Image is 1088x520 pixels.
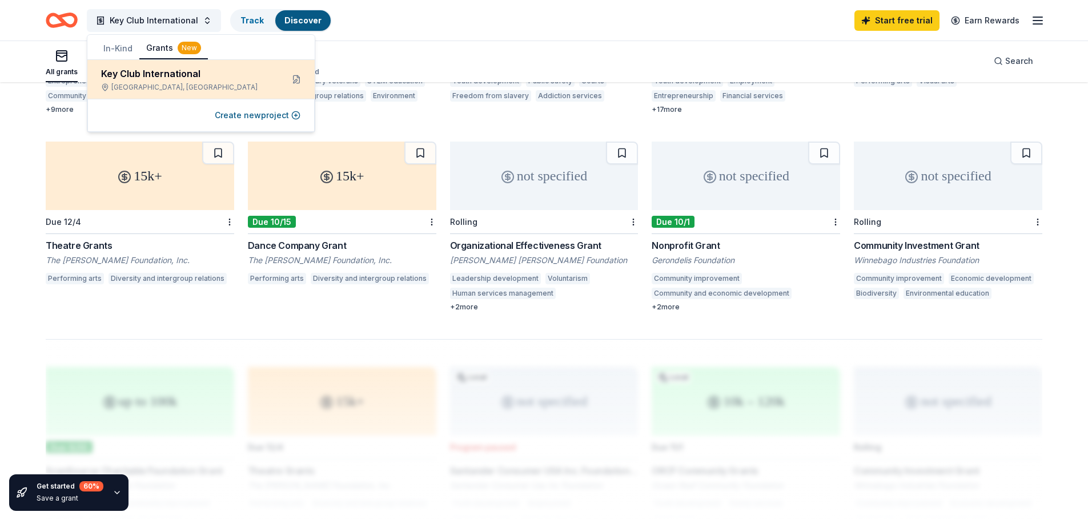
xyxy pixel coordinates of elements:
[46,105,234,114] div: + 9 more
[450,255,639,266] div: [PERSON_NAME] [PERSON_NAME] Foundation
[139,38,208,59] button: Grants
[450,217,477,227] div: Rolling
[944,10,1026,31] a: Earn Rewards
[450,273,541,284] div: Leadership development
[46,90,186,102] div: Community and economic development
[652,255,840,266] div: Gerondelis Foundation
[652,142,840,312] a: not specifiedDue 10/1Nonprofit GrantGerondelis FoundationCommunity improvementCommunity and econo...
[248,239,436,252] div: Dance Company Grant
[248,142,436,210] div: 15k+
[450,303,639,312] div: + 2 more
[450,90,531,102] div: Freedom from slavery
[854,239,1042,252] div: Community Investment Grant
[450,142,639,210] div: not specified
[652,90,716,102] div: Entrepreneurship
[230,9,332,32] button: TrackDiscover
[97,38,139,59] button: In-Kind
[101,67,274,80] div: Key Club International
[79,481,103,491] div: 60 %
[720,90,785,102] div: Financial services
[46,273,104,284] div: Performing arts
[248,255,436,266] div: The [PERSON_NAME] Foundation, Inc.
[545,273,590,284] div: Voluntarism
[450,239,639,252] div: Organizational Effectiveness Grant
[46,45,78,82] button: All grants
[652,142,840,210] div: not specified
[652,105,840,114] div: + 17 more
[46,67,78,76] div: All grants
[37,494,103,503] div: Save a grant
[46,142,234,210] div: 15k+
[101,83,274,92] div: [GEOGRAPHIC_DATA], [GEOGRAPHIC_DATA]
[854,142,1042,303] a: not specifiedRollingCommunity Investment GrantWinnebago Industries FoundationCommunity improvemen...
[854,10,940,31] a: Start free trial
[652,239,840,252] div: Nonprofit Grant
[854,217,881,227] div: Rolling
[46,239,234,252] div: Theatre Grants
[652,273,742,284] div: Community improvement
[450,142,639,312] a: not specifiedRollingOrganizational Effectiveness Grant[PERSON_NAME] [PERSON_NAME] FoundationLeade...
[46,142,234,288] a: 15k+Due 12/4Theatre GrantsThe [PERSON_NAME] Foundation, Inc.Performing artsDiversity and intergro...
[87,9,221,32] button: Key Club International
[311,273,429,284] div: Diversity and intergroup relations
[215,108,300,122] button: Create newproject
[536,90,604,102] div: Addiction services
[37,481,103,491] div: Get started
[284,15,322,25] a: Discover
[450,288,556,299] div: Human services management
[949,273,1034,284] div: Economic development
[46,255,234,266] div: The [PERSON_NAME] Foundation, Inc.
[652,303,840,312] div: + 2 more
[248,142,436,288] a: 15k+Due 10/15Dance Company GrantThe [PERSON_NAME] Foundation, Inc.Performing artsDiversity and in...
[110,14,198,27] span: Key Club International
[248,273,306,284] div: Performing arts
[854,288,899,299] div: Biodiversity
[240,15,264,25] a: Track
[109,273,227,284] div: Diversity and intergroup relations
[652,288,792,299] div: Community and economic development
[46,217,81,227] div: Due 12/4
[854,255,1042,266] div: Winnebago Industries Foundation
[985,50,1042,72] button: Search
[854,142,1042,210] div: not specified
[178,42,201,54] div: New
[248,216,296,228] div: Due 10/15
[371,90,417,102] div: Environment
[1005,54,1033,68] span: Search
[652,216,694,228] div: Due 10/1
[904,288,991,299] div: Environmental education
[854,273,944,284] div: Community improvement
[46,7,78,34] a: Home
